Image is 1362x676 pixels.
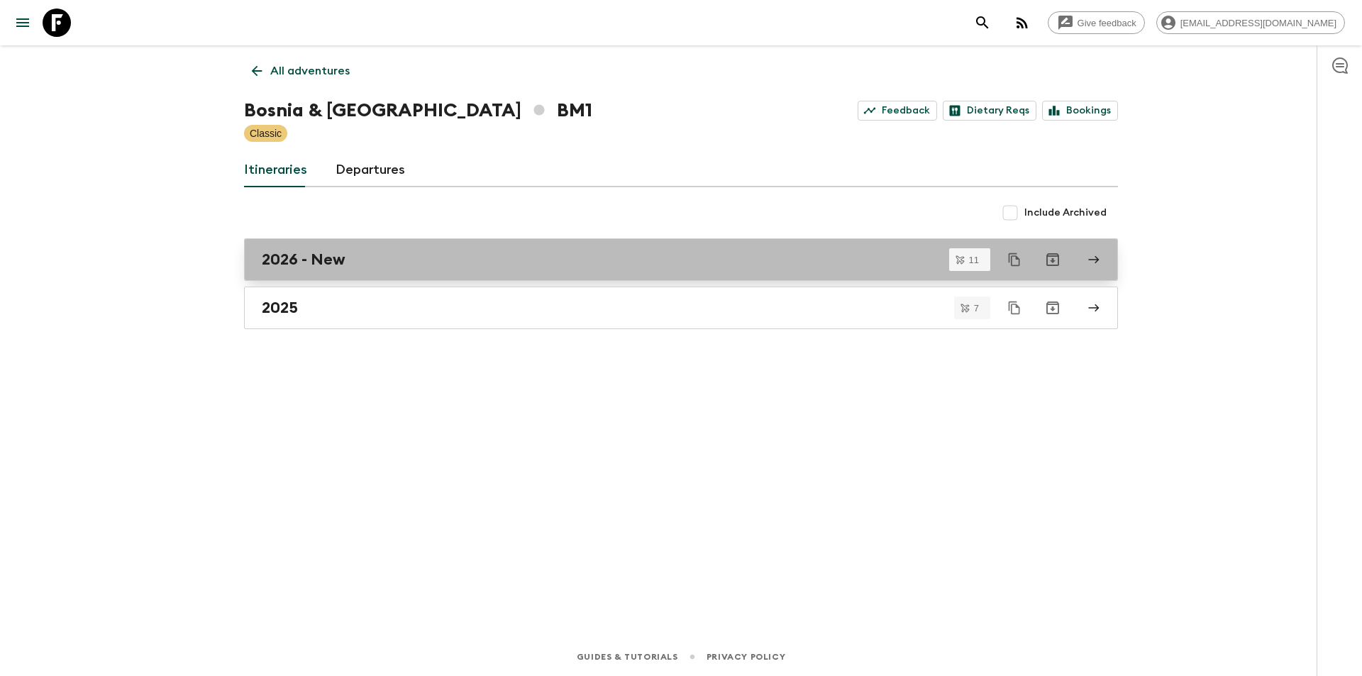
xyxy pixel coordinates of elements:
h2: 2026 - New [262,250,345,269]
h2: 2025 [262,299,298,317]
h1: Bosnia & [GEOGRAPHIC_DATA] BM1 [244,96,592,125]
a: Feedback [858,101,937,121]
a: 2025 [244,287,1118,329]
a: Itineraries [244,153,307,187]
a: Dietary Reqs [943,101,1036,121]
a: Bookings [1042,101,1118,121]
span: Include Archived [1024,206,1107,220]
a: Give feedback [1048,11,1145,34]
button: Duplicate [1002,295,1027,321]
span: [EMAIL_ADDRESS][DOMAIN_NAME] [1173,18,1344,28]
button: menu [9,9,37,37]
button: Archive [1039,245,1067,274]
div: [EMAIL_ADDRESS][DOMAIN_NAME] [1156,11,1345,34]
a: 2026 - New [244,238,1118,281]
a: Departures [336,153,405,187]
span: 7 [965,304,987,313]
a: All adventures [244,57,358,85]
a: Privacy Policy [707,649,785,665]
button: search adventures [968,9,997,37]
button: Archive [1039,294,1067,322]
a: Guides & Tutorials [577,649,678,665]
p: Classic [250,126,282,140]
p: All adventures [270,62,350,79]
span: 11 [960,255,987,265]
span: Give feedback [1070,18,1144,28]
button: Duplicate [1002,247,1027,272]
